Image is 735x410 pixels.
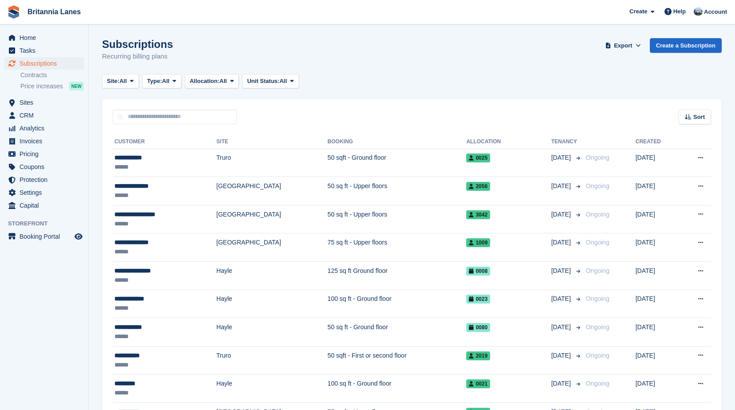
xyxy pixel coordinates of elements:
a: menu [4,96,84,109]
th: Customer [113,135,216,149]
td: [DATE] [636,262,679,290]
td: 100 sq ft - Ground floor [327,375,466,403]
span: Settings [20,186,73,199]
span: Export [614,41,632,50]
a: Create a Subscription [650,38,722,53]
span: Capital [20,199,73,212]
a: menu [4,199,84,212]
span: [DATE] [551,210,573,219]
span: Ongoing [586,239,609,246]
span: Analytics [20,122,73,134]
span: Allocation: [190,77,220,86]
th: Site [216,135,328,149]
td: [DATE] [636,233,679,262]
span: Ongoing [586,182,609,189]
span: Type: [147,77,162,86]
span: 0080 [466,323,490,332]
td: Hayle [216,318,328,347]
span: All [220,77,227,86]
td: [DATE] [636,177,679,205]
span: Sites [20,96,73,109]
td: [DATE] [636,375,679,403]
span: 0008 [466,267,490,276]
span: Ongoing [586,380,609,387]
span: 0023 [466,295,490,304]
span: Ongoing [586,267,609,274]
span: Create [629,7,647,16]
span: Subscriptions [20,57,73,70]
span: [DATE] [551,266,573,276]
span: Unit Status: [247,77,279,86]
span: Account [704,8,727,16]
button: Unit Status: All [242,74,299,89]
a: menu [4,230,84,243]
td: [GEOGRAPHIC_DATA] [216,233,328,262]
span: Home [20,32,73,44]
span: Storefront [8,219,88,228]
a: menu [4,109,84,122]
a: menu [4,173,84,186]
a: menu [4,148,84,160]
a: menu [4,186,84,199]
div: NEW [69,82,84,91]
p: Recurring billing plans [102,51,173,62]
a: menu [4,44,84,57]
th: Created [636,135,679,149]
span: Sort [693,113,705,122]
span: Ongoing [586,154,609,161]
span: All [162,77,169,86]
span: 3042 [466,210,490,219]
span: [DATE] [551,351,573,360]
span: Booking Portal [20,230,73,243]
a: Preview store [73,231,84,242]
h1: Subscriptions [102,38,173,50]
td: [DATE] [636,149,679,177]
td: Hayle [216,262,328,290]
a: menu [4,32,84,44]
span: 0021 [466,379,490,388]
button: Type: All [142,74,181,89]
span: Price increases [20,82,63,91]
span: [DATE] [551,379,573,388]
td: Hayle [216,375,328,403]
td: [DATE] [636,205,679,233]
span: CRM [20,109,73,122]
th: Booking [327,135,466,149]
td: Truro [216,346,328,375]
a: menu [4,57,84,70]
td: 50 sq ft - Upper floors [327,177,466,205]
img: stora-icon-8386f47178a22dfd0bd8f6a31ec36ba5ce8667c1dd55bd0f319d3a0aa187defe.svg [7,5,20,19]
span: Pricing [20,148,73,160]
td: [GEOGRAPHIC_DATA] [216,177,328,205]
span: [DATE] [551,153,573,162]
td: 50 sq ft - Upper floors [327,205,466,233]
span: Ongoing [586,211,609,218]
span: Protection [20,173,73,186]
a: Price increases NEW [20,81,84,91]
span: 0025 [466,154,490,162]
span: [DATE] [551,323,573,332]
button: Allocation: All [185,74,239,89]
a: Contracts [20,71,84,79]
td: [DATE] [636,318,679,347]
span: Ongoing [586,352,609,359]
th: Tenancy [551,135,582,149]
span: All [119,77,127,86]
span: Invoices [20,135,73,147]
span: Help [673,7,686,16]
td: 50 sqft - Ground floor [327,149,466,177]
td: [DATE] [636,346,679,375]
td: Hayle [216,290,328,318]
span: [DATE] [551,181,573,191]
td: 50 sqft - First or second floor [327,346,466,375]
a: menu [4,122,84,134]
td: 75 sq ft - Upper floors [327,233,466,262]
span: Ongoing [586,295,609,302]
img: John Millership [694,7,703,16]
td: 100 sq ft - Ground floor [327,290,466,318]
td: [GEOGRAPHIC_DATA] [216,205,328,233]
button: Export [604,38,643,53]
span: Ongoing [586,323,609,331]
td: Truro [216,149,328,177]
td: [DATE] [636,290,679,318]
